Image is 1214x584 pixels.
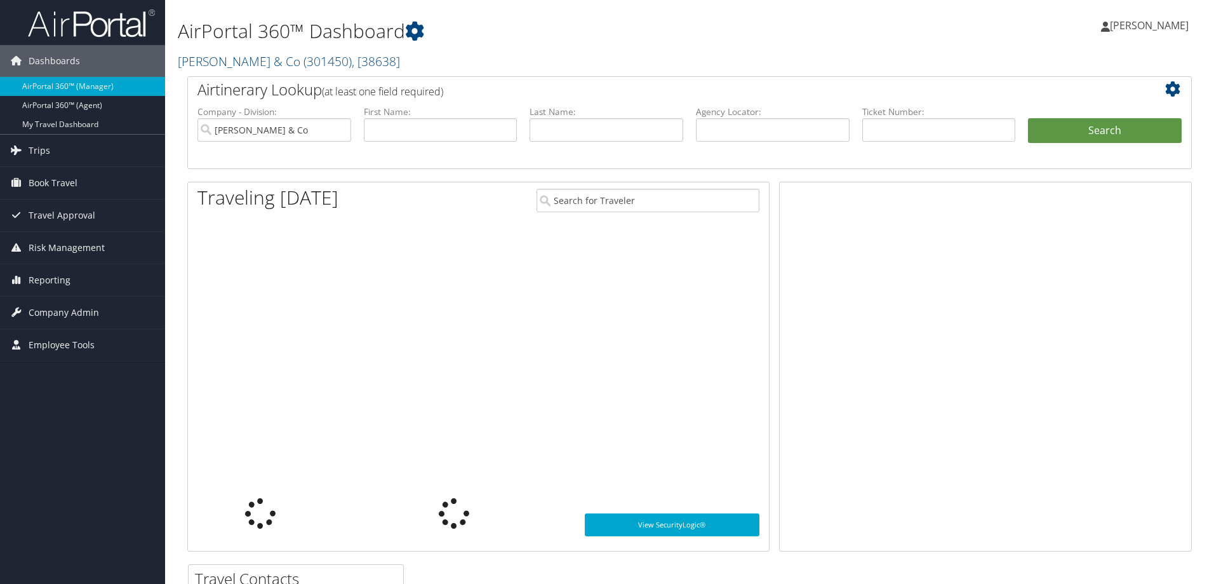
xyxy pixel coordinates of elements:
[29,135,50,166] span: Trips
[530,105,683,118] label: Last Name:
[178,18,860,44] h1: AirPortal 360™ Dashboard
[1110,18,1189,32] span: [PERSON_NAME]
[696,105,850,118] label: Agency Locator:
[197,105,351,118] label: Company - Division:
[29,329,95,361] span: Employee Tools
[29,200,95,231] span: Travel Approval
[1028,118,1182,144] button: Search
[29,264,70,296] span: Reporting
[1101,6,1201,44] a: [PERSON_NAME]
[197,79,1098,100] h2: Airtinerary Lookup
[29,297,99,329] span: Company Admin
[585,513,759,536] a: View SecurityLogic®
[322,85,443,98] span: (at least one field required)
[862,105,1016,118] label: Ticket Number:
[29,45,80,77] span: Dashboards
[537,189,759,212] input: Search for Traveler
[352,53,400,70] span: , [ 38638 ]
[197,184,338,211] h1: Traveling [DATE]
[29,167,77,199] span: Book Travel
[29,232,105,264] span: Risk Management
[28,8,155,38] img: airportal-logo.png
[178,53,400,70] a: [PERSON_NAME] & Co
[364,105,517,118] label: First Name:
[303,53,352,70] span: ( 301450 )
